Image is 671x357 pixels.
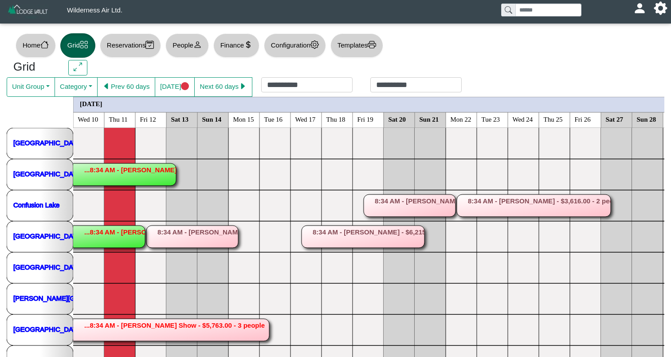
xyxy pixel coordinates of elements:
svg: caret right fill [239,82,247,91]
text: Fri 19 [357,115,373,123]
a: [GEOGRAPHIC_DATA] [13,325,82,333]
svg: house [40,40,49,49]
button: Unit Group [7,77,55,97]
text: Tue 16 [264,115,283,123]
h3: Grid [13,60,55,74]
button: Homehouse [16,33,56,58]
button: Next 60 dayscaret right fill [194,77,252,97]
text: Sun 21 [420,115,439,123]
text: Wed 10 [78,115,98,123]
text: Tue 23 [482,115,500,123]
button: Financecurrency dollar [213,33,259,58]
text: Fri 12 [140,115,156,123]
svg: person fill [636,5,643,12]
a: [GEOGRAPHIC_DATA] [13,263,82,270]
text: Mon 22 [451,115,471,123]
svg: gear fill [657,5,664,12]
button: Gridgrid [60,33,95,58]
input: Check in [261,77,353,92]
input: Check out [370,77,462,92]
text: Thu 11 [109,115,128,123]
button: Configurationgear [264,33,326,58]
a: [GEOGRAPHIC_DATA] [13,139,82,146]
a: [GEOGRAPHIC_DATA] [13,232,82,239]
button: Category [55,77,98,97]
svg: person [193,40,202,49]
text: Fri 26 [575,115,591,123]
svg: calendar2 check [145,40,154,49]
a: [GEOGRAPHIC_DATA] [13,170,82,177]
svg: arrows angle expand [74,63,82,71]
text: Sat 20 [388,115,406,123]
svg: grid [80,40,88,49]
svg: circle fill [181,82,189,91]
button: [DATE]circle fill [155,77,195,97]
button: arrows angle expand [68,60,87,76]
text: Thu 18 [326,115,345,123]
text: Sun 28 [637,115,656,123]
button: Templatesprinter [330,33,383,58]
button: Reservationscalendar2 check [100,33,161,58]
img: Z [7,4,49,19]
text: Mon 15 [233,115,254,123]
button: Peopleperson [165,33,208,58]
button: caret left fillPrev 60 days [97,77,155,97]
text: Sat 27 [606,115,624,123]
a: Confusion Lake [13,201,59,208]
text: [DATE] [80,100,102,107]
text: Sun 14 [202,115,222,123]
svg: caret left fill [102,82,111,91]
text: Wed 17 [295,115,316,123]
text: Wed 24 [513,115,533,123]
text: Thu 25 [544,115,563,123]
svg: gear [310,40,319,49]
svg: currency dollar [244,40,252,49]
a: [PERSON_NAME][GEOGRAPHIC_DATA] [13,294,137,301]
svg: printer [368,40,376,49]
text: Sat 13 [171,115,189,123]
svg: search [505,6,512,13]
